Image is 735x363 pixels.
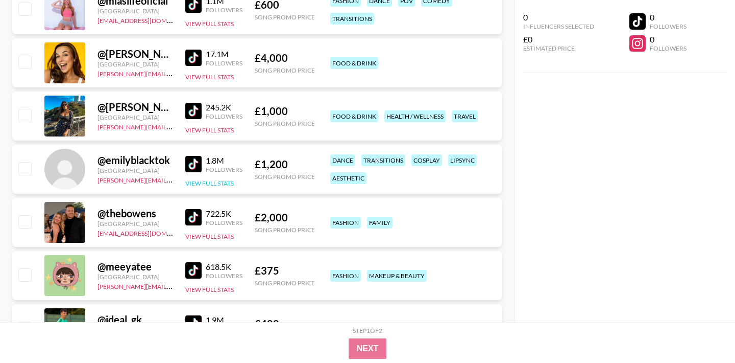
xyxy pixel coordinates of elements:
div: [GEOGRAPHIC_DATA] [97,273,173,281]
div: £ 2,000 [255,211,315,224]
div: £ 375 [255,264,315,277]
button: Next [349,338,387,359]
div: [GEOGRAPHIC_DATA] [97,114,173,121]
div: £ 1,200 [255,158,315,171]
div: 0 [650,34,687,44]
div: Song Promo Price [255,13,315,21]
div: Followers [206,59,242,67]
div: Song Promo Price [255,279,315,287]
div: [GEOGRAPHIC_DATA] [97,167,173,174]
div: 245.2K [206,102,242,112]
img: TikTok [185,103,202,119]
div: Followers [206,6,242,14]
img: TikTok [185,262,202,279]
div: transitions [330,13,374,25]
div: Followers [650,44,687,52]
div: £ 400 [255,317,315,330]
button: View Full Stats [185,126,234,134]
div: [GEOGRAPHIC_DATA] [97,60,173,68]
div: 722.5K [206,209,242,219]
img: TikTok [185,156,202,172]
button: View Full Stats [185,233,234,240]
img: TikTok [185,209,202,225]
div: @ ideal_gk [97,313,173,326]
div: Song Promo Price [255,120,315,127]
a: [PERSON_NAME][EMAIL_ADDRESS][DOMAIN_NAME] [97,121,249,131]
div: 1.8M [206,155,242,166]
div: 618.5K [206,262,242,272]
div: aesthetic [330,172,366,184]
div: Estimated Price [523,44,594,52]
div: 17.1M [206,49,242,59]
button: View Full Stats [185,179,234,187]
img: TikTok [185,315,202,332]
div: 0 [523,12,594,22]
div: makeup & beauty [367,270,427,282]
div: Song Promo Price [255,226,315,234]
div: @ [PERSON_NAME] [97,101,173,114]
div: Followers [206,219,242,226]
button: View Full Stats [185,286,234,293]
div: Followers [206,112,242,120]
button: View Full Stats [185,20,234,28]
div: 0 [650,12,687,22]
div: Step 1 of 2 [353,327,382,334]
div: @ emilyblacktok [97,154,173,167]
div: family [367,217,393,229]
div: Influencers Selected [523,22,594,30]
a: [EMAIL_ADDRESS][DOMAIN_NAME] [97,15,200,25]
div: food & drink [330,110,378,122]
div: cosplay [411,154,442,166]
div: 1.9M [206,315,242,325]
div: £ 1,000 [255,105,315,118]
div: [GEOGRAPHIC_DATA] [97,220,173,228]
div: £0 [523,34,594,44]
div: fashion [330,270,361,282]
div: Followers [206,272,242,280]
div: Followers [206,166,242,173]
div: £ 4,000 [255,52,315,64]
div: [GEOGRAPHIC_DATA] [97,7,173,15]
div: @ [PERSON_NAME] [97,48,173,60]
a: [PERSON_NAME][EMAIL_ADDRESS][DOMAIN_NAME] [97,174,249,184]
div: fashion [330,217,361,229]
a: [EMAIL_ADDRESS][DOMAIN_NAME] [97,228,200,237]
div: @ thebowens [97,207,173,220]
div: health / wellness [384,110,446,122]
a: [PERSON_NAME][EMAIL_ADDRESS][DOMAIN_NAME] [97,281,249,290]
a: [PERSON_NAME][EMAIL_ADDRESS][DOMAIN_NAME] [97,68,249,78]
div: Song Promo Price [255,173,315,180]
img: TikTok [185,50,202,66]
div: transitions [361,154,405,166]
div: food & drink [330,57,378,69]
button: View Full Stats [185,73,234,81]
div: Song Promo Price [255,66,315,74]
div: dance [330,154,355,166]
div: travel [452,110,478,122]
div: @ meeyatee [97,260,173,273]
div: Followers [650,22,687,30]
div: lipsync [448,154,477,166]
